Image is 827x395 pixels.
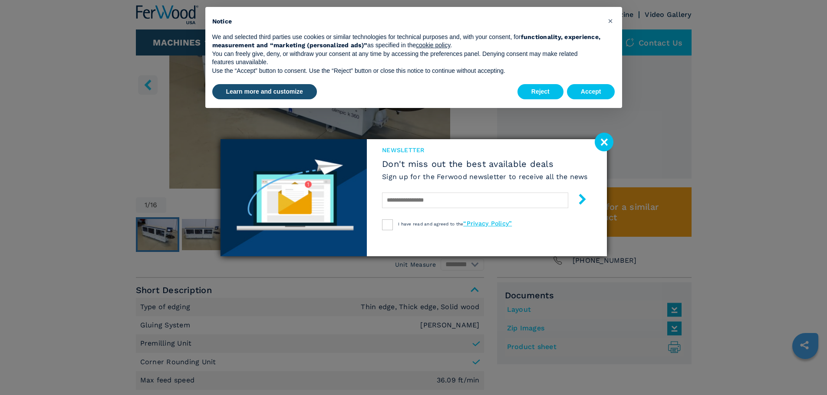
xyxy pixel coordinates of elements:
p: Use the “Accept” button to consent. Use the “Reject” button or close this notice to continue with... [212,67,601,75]
a: cookie policy [416,42,450,49]
button: Learn more and customize [212,84,317,100]
span: I have read and agreed to the [398,222,512,226]
button: Close this notice [604,14,618,28]
span: × [608,16,613,26]
button: submit-button [568,190,588,211]
span: Don't miss out the best available deals [382,159,588,169]
p: We and selected third parties use cookies or similar technologies for technical purposes and, wit... [212,33,601,50]
a: “Privacy Policy” [463,220,512,227]
p: You can freely give, deny, or withdraw your consent at any time by accessing the preferences pane... [212,50,601,67]
h6: Sign up for the Ferwood newsletter to receive all the news [382,172,588,182]
button: Reject [517,84,563,100]
h2: Notice [212,17,601,26]
span: newsletter [382,146,588,154]
button: Accept [567,84,615,100]
strong: functionality, experience, measurement and “marketing (personalized ads)” [212,33,601,49]
img: Newsletter image [221,139,367,256]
